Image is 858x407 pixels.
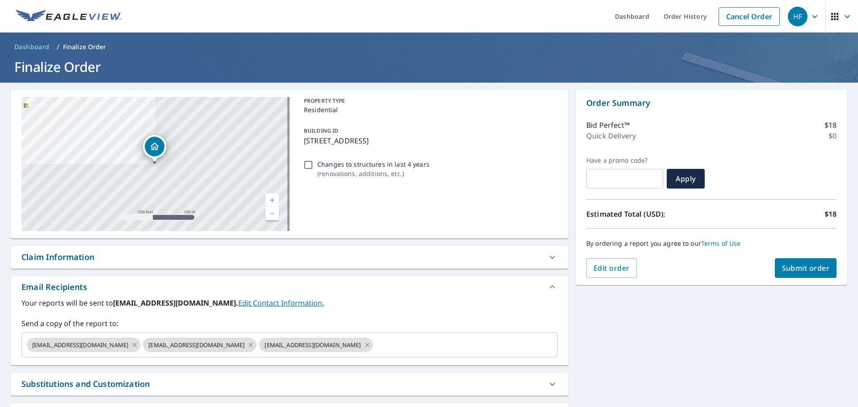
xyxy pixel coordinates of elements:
p: BUILDING ID [304,127,338,134]
p: By ordering a report you agree to our [586,239,837,248]
div: [EMAIL_ADDRESS][DOMAIN_NAME] [27,338,140,352]
span: [EMAIL_ADDRESS][DOMAIN_NAME] [259,341,366,349]
p: Finalize Order [63,42,106,51]
div: Claim Information [11,246,568,269]
div: Email Recipients [21,281,87,293]
span: [EMAIL_ADDRESS][DOMAIN_NAME] [143,341,250,349]
div: [EMAIL_ADDRESS][DOMAIN_NAME] [143,338,257,352]
a: Dashboard [11,40,53,54]
p: ( renovations, additions, etc. ) [317,169,429,178]
div: Claim Information [21,251,94,263]
button: Edit order [586,258,637,278]
div: Email Recipients [11,276,568,298]
label: Have a promo code? [586,156,663,164]
button: Apply [667,169,705,189]
img: EV Logo [16,10,122,23]
span: Dashboard [14,42,50,51]
h1: Finalize Order [11,58,847,76]
li: / [57,42,59,52]
b: [EMAIL_ADDRESS][DOMAIN_NAME]. [113,298,238,308]
a: Current Level 17, Zoom Out [265,207,279,220]
span: [EMAIL_ADDRESS][DOMAIN_NAME] [27,341,134,349]
p: Estimated Total (USD): [586,209,711,219]
a: Current Level 17, Zoom In [265,193,279,207]
p: Residential [304,105,554,114]
p: [STREET_ADDRESS] [304,135,554,146]
a: EditContactInfo [238,298,324,308]
a: Terms of Use [701,239,741,248]
p: Changes to structures in last 4 years [317,159,429,169]
span: Apply [674,174,698,184]
p: Order Summary [586,97,837,109]
p: $18 [824,120,837,130]
label: Your reports will be sent to [21,298,558,308]
a: Cancel Order [719,7,780,26]
nav: breadcrumb [11,40,847,54]
div: HF [788,7,808,26]
p: $0 [829,130,837,141]
div: Substitutions and Customization [11,373,568,395]
div: [EMAIL_ADDRESS][DOMAIN_NAME] [259,338,373,352]
button: Submit order [775,258,837,278]
label: Send a copy of the report to: [21,318,558,329]
p: Bid Perfect™ [586,120,630,130]
p: $18 [824,209,837,219]
div: Dropped pin, building 1, Residential property, 14955 S Biscayne River Dr Miami, FL 33168 [143,135,166,163]
span: Submit order [782,263,830,273]
p: Quick Delivery [586,130,636,141]
div: Substitutions and Customization [21,378,150,390]
span: Edit order [593,263,630,273]
p: PROPERTY TYPE [304,97,554,105]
